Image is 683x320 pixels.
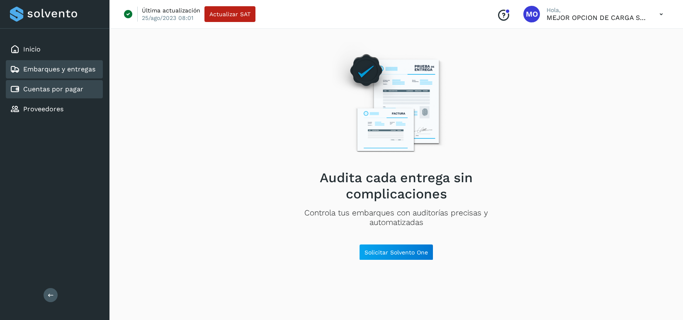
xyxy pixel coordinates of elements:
[23,65,95,73] a: Embarques y entregas
[6,80,103,98] div: Cuentas por pagar
[547,7,646,14] p: Hola,
[23,85,83,93] a: Cuentas por pagar
[278,208,515,227] p: Controla tus embarques con auditorías precisas y automatizadas
[325,42,468,163] img: Empty state image
[547,14,646,22] p: MEJOR OPCION DE CARGA S DE RL DE CV
[6,60,103,78] div: Embarques y entregas
[278,170,515,202] h2: Audita cada entrega sin complicaciones
[6,100,103,118] div: Proveedores
[142,7,200,14] p: Última actualización
[204,6,255,22] button: Actualizar SAT
[23,105,63,113] a: Proveedores
[6,40,103,59] div: Inicio
[359,244,433,261] button: Solicitar Solvento One
[365,249,428,255] span: Solicitar Solvento One
[209,11,250,17] span: Actualizar SAT
[23,45,41,53] a: Inicio
[142,14,193,22] p: 25/ago/2023 08:01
